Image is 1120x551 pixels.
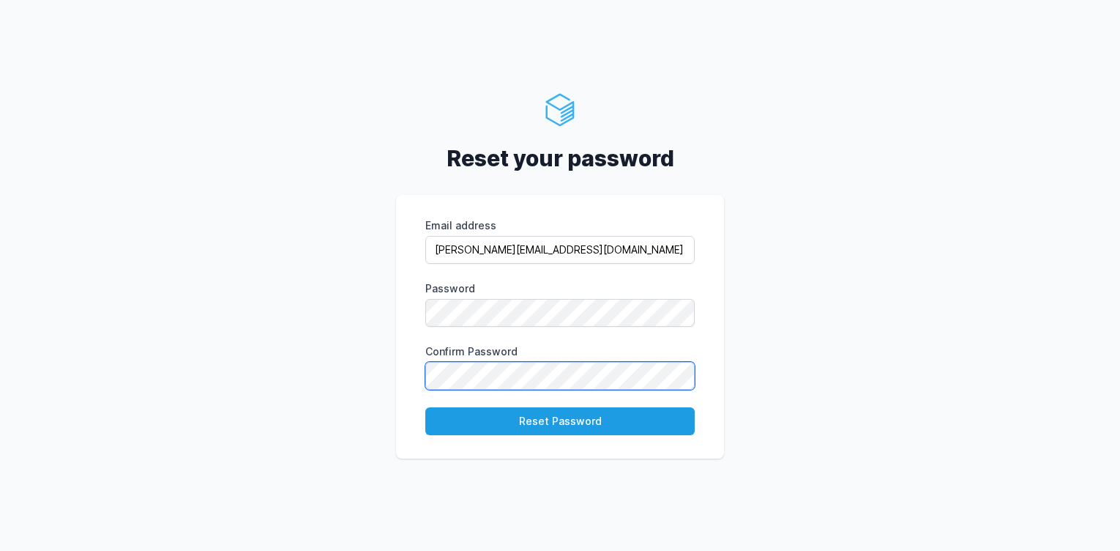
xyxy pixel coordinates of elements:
[425,218,695,233] label: Email address
[542,92,578,127] img: ServerAuth
[396,145,724,171] h2: Reset your password
[425,281,695,296] label: Password
[425,344,695,359] label: Confirm Password
[425,407,695,435] button: Reset Password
